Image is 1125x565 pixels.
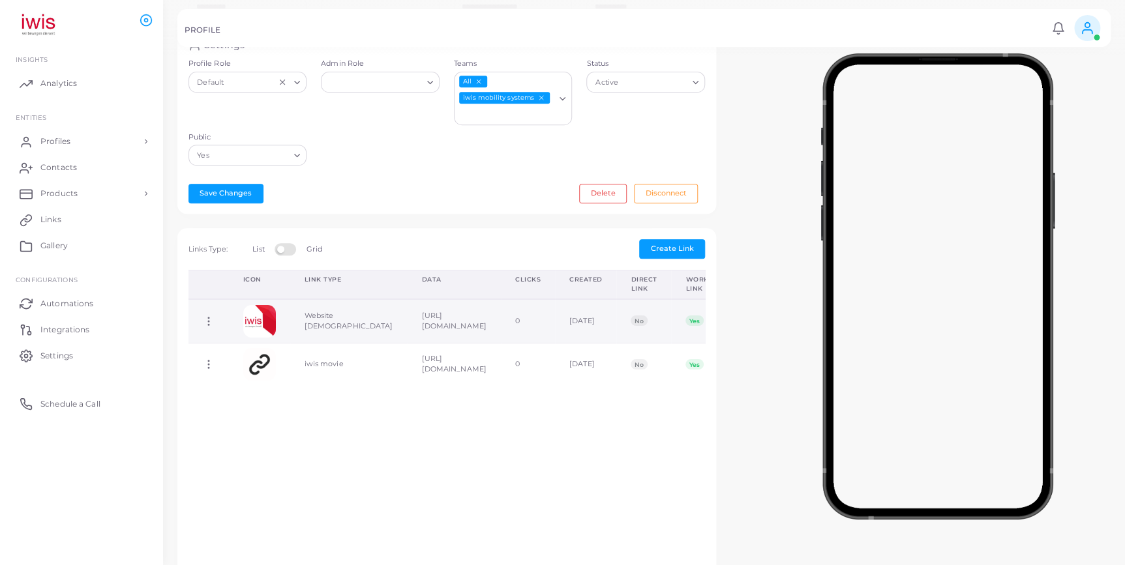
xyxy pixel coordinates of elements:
div: Search for option [188,72,307,93]
img: customlink.png [243,348,276,381]
label: Teams [454,59,573,69]
button: Disconnect [634,184,698,203]
span: Schedule a Call [40,398,100,410]
a: Automations [10,290,153,316]
a: Analytics [10,70,153,96]
label: Status [586,59,705,69]
input: Search for option [456,108,555,122]
td: [URL][DOMAIN_NAME] [407,343,500,386]
td: 0 [501,299,555,343]
div: Direct Link [631,275,657,293]
span: Yes [196,149,211,162]
span: Contacts [40,162,77,173]
label: Admin Role [321,59,440,69]
h5: PROFILE [185,25,220,35]
span: INSIGHTS [16,55,48,63]
td: [URL][DOMAIN_NAME] [407,299,500,343]
div: Link Type [305,275,393,284]
a: Profiles [10,128,153,154]
div: Search for option [321,72,440,93]
div: Icon [243,275,276,284]
label: Profile Role [188,59,307,69]
span: Integrations [40,324,89,336]
span: Links [40,214,61,225]
img: logo [12,12,84,36]
span: Products [40,188,78,199]
div: Search for option [188,145,307,166]
span: ENTITIES [16,113,46,121]
td: 0 [501,343,555,386]
label: Public [188,132,307,143]
td: Website [DEMOGRAPHIC_DATA] [290,299,408,343]
span: Settings [40,350,73,362]
label: Grid [307,244,322,255]
a: Integrations [10,316,153,342]
a: Links [10,207,153,233]
span: Default [196,76,226,89]
span: No [631,315,647,326]
input: Search for option [622,75,687,89]
button: Save Changes [188,184,263,203]
a: Schedule a Call [10,390,153,416]
button: Delete [579,184,627,203]
span: All [459,76,487,87]
span: Links Type: [188,244,228,254]
span: iwis mobility systems [459,92,550,104]
input: Search for option [212,148,289,162]
span: Configurations [16,276,78,283]
img: sgv321lborbuLMK3a8Wq5I5SjAAN3awZ-1693320534320.png [243,305,276,338]
td: [DATE] [555,299,617,343]
div: Workspace Link [685,275,732,293]
div: Created [569,275,603,284]
td: [DATE] [555,343,617,386]
div: Search for option [586,72,705,93]
span: Yes [685,315,703,326]
span: No [631,359,647,369]
label: List [252,244,264,255]
input: Search for option [227,75,275,89]
button: Clear Selected [278,77,287,87]
span: Profiles [40,136,70,147]
th: Action [188,270,229,299]
span: Yes [685,359,703,369]
img: phone-mock.b55596b7.png [820,53,1055,519]
a: Contacts [10,154,153,181]
a: Gallery [10,233,153,259]
td: iwis movie [290,343,408,386]
input: Search for option [327,75,422,89]
span: Active [593,76,620,89]
button: Deselect All [474,77,483,86]
button: Create Link [639,239,705,259]
div: Clicks [515,275,541,284]
div: Data [421,275,486,284]
button: Deselect iwis mobility systems [537,93,546,102]
span: Analytics [40,78,77,89]
span: Gallery [40,240,68,252]
span: Create Link [651,244,694,253]
span: Automations [40,298,93,310]
div: Search for option [454,72,573,125]
a: Products [10,181,153,207]
a: Settings [10,342,153,368]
